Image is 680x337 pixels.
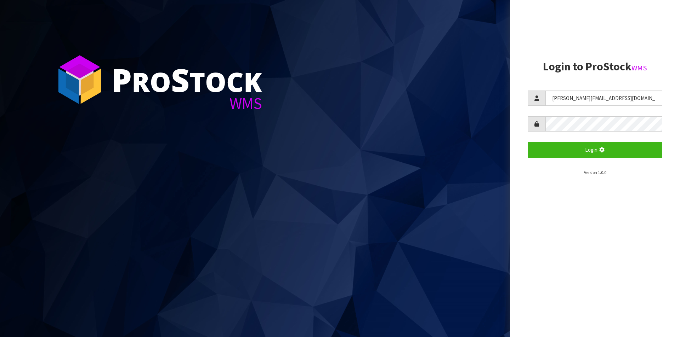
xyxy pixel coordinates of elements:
[171,58,189,101] span: S
[631,63,647,72] small: WMS
[112,64,262,95] div: ro tock
[112,58,132,101] span: P
[528,142,662,157] button: Login
[545,91,662,106] input: Username
[112,95,262,111] div: WMS
[53,53,106,106] img: ProStock Cube
[528,60,662,73] h2: Login to ProStock
[584,170,606,175] small: Version 1.0.0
